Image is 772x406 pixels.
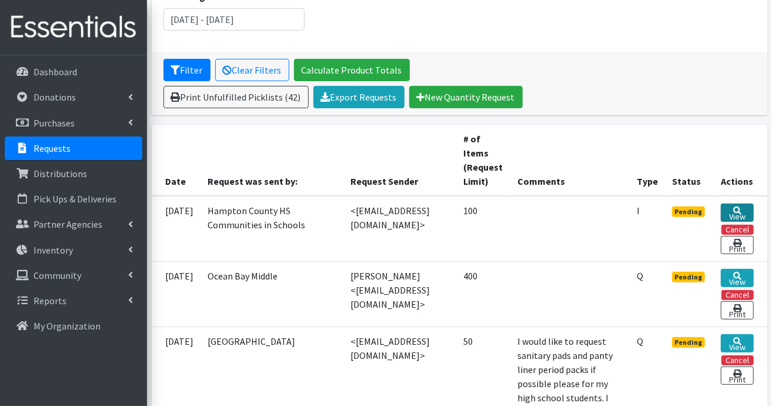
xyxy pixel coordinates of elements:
[630,125,665,196] th: Type
[344,196,456,262] td: <[EMAIL_ADDRESS][DOMAIN_NAME]>
[721,367,753,385] a: Print
[201,125,344,196] th: Request was sent by:
[163,8,305,31] input: January 1, 2011 - December 31, 2011
[5,314,142,338] a: My Organization
[294,59,410,81] a: Calculate Product Totals
[5,111,142,135] a: Purchases
[5,85,142,109] a: Donations
[344,125,456,196] th: Request Sender
[34,66,77,78] p: Dashboard
[5,238,142,262] a: Inventory
[456,261,510,327] td: 400
[5,187,142,211] a: Pick Ups & Deliveries
[5,212,142,236] a: Partner Agencies
[721,236,753,254] a: Print
[5,289,142,312] a: Reports
[5,137,142,160] a: Requests
[665,125,714,196] th: Status
[510,125,630,196] th: Comments
[672,272,706,282] span: Pending
[714,125,767,196] th: Actions
[721,355,754,365] button: Cancel
[313,86,405,108] a: Export Requests
[637,205,640,217] abbr: Individual
[215,59,289,81] a: Clear Filters
[721,301,753,320] a: Print
[34,91,76,103] p: Donations
[34,218,102,230] p: Partner Agencies
[721,334,753,352] a: View
[163,59,210,81] button: Filter
[34,244,73,256] p: Inventory
[34,193,116,205] p: Pick Ups & Deliveries
[152,261,201,327] td: [DATE]
[34,269,81,281] p: Community
[456,196,510,262] td: 100
[34,320,101,332] p: My Organization
[672,207,706,217] span: Pending
[721,204,753,222] a: View
[409,86,523,108] a: New Quantity Request
[637,270,643,282] abbr: Quantity
[34,117,75,129] p: Purchases
[721,290,754,300] button: Cancel
[34,142,71,154] p: Requests
[721,269,753,287] a: View
[637,335,643,347] abbr: Quantity
[5,8,142,47] img: HumanEssentials
[5,162,142,185] a: Distributions
[201,196,344,262] td: Hampton County HS Communities in Schools
[5,264,142,287] a: Community
[721,225,754,235] button: Cancel
[672,337,706,348] span: Pending
[344,261,456,327] td: [PERSON_NAME] <[EMAIL_ADDRESS][DOMAIN_NAME]>
[456,125,510,196] th: # of Items (Request Limit)
[201,261,344,327] td: Ocean Bay Middle
[152,196,201,262] td: [DATE]
[34,168,87,179] p: Distributions
[5,60,142,84] a: Dashboard
[163,86,309,108] a: Print Unfulfilled Picklists (42)
[152,125,201,196] th: Date
[34,295,66,307] p: Reports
